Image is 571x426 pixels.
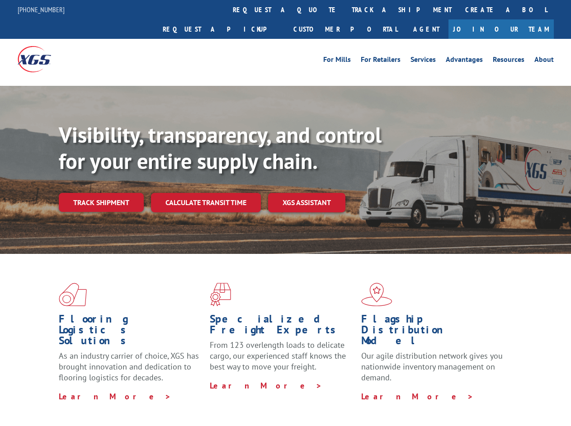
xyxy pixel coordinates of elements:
[361,283,392,306] img: xgs-icon-flagship-distribution-model-red
[493,56,524,66] a: Resources
[59,391,171,402] a: Learn More >
[59,351,199,383] span: As an industry carrier of choice, XGS has brought innovation and dedication to flooring logistics...
[448,19,554,39] a: Join Our Team
[287,19,404,39] a: Customer Portal
[18,5,65,14] a: [PHONE_NUMBER]
[59,193,144,212] a: Track shipment
[361,351,503,383] span: Our agile distribution network gives you nationwide inventory management on demand.
[323,56,351,66] a: For Mills
[151,193,261,212] a: Calculate transit time
[59,283,87,306] img: xgs-icon-total-supply-chain-intelligence-red
[59,121,382,175] b: Visibility, transparency, and control for your entire supply chain.
[361,56,401,66] a: For Retailers
[59,314,203,351] h1: Flooring Logistics Solutions
[446,56,483,66] a: Advantages
[156,19,287,39] a: Request a pickup
[210,314,354,340] h1: Specialized Freight Experts
[268,193,345,212] a: XGS ASSISTANT
[210,283,231,306] img: xgs-icon-focused-on-flooring-red
[210,340,354,380] p: From 123 overlength loads to delicate cargo, our experienced staff knows the best way to move you...
[411,56,436,66] a: Services
[361,391,474,402] a: Learn More >
[361,314,505,351] h1: Flagship Distribution Model
[404,19,448,39] a: Agent
[534,56,554,66] a: About
[210,380,322,391] a: Learn More >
